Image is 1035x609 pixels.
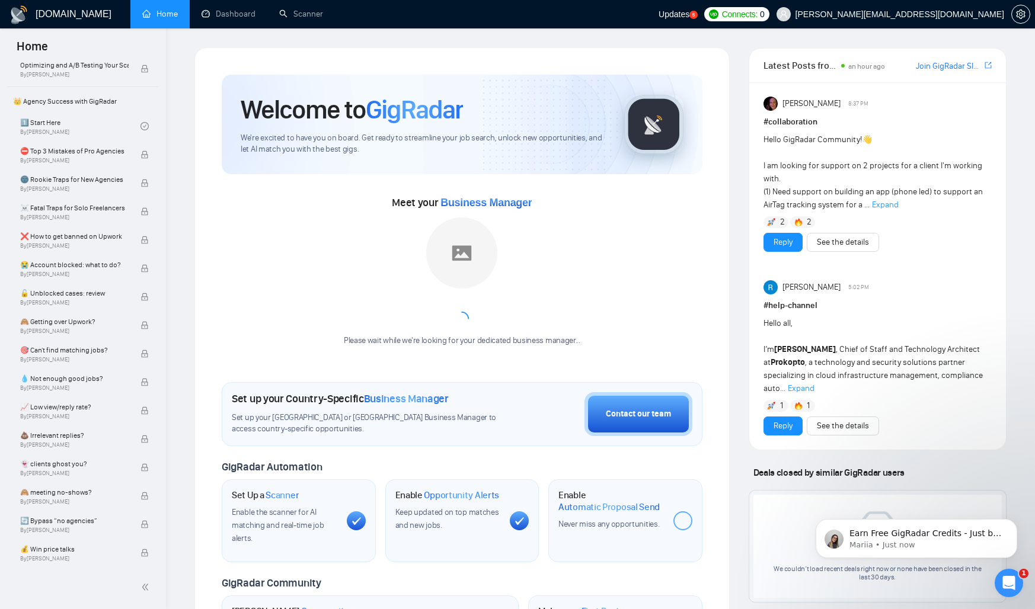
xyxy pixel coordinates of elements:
span: lock [140,179,149,187]
strong: [PERSON_NAME] [774,344,836,354]
span: lock [140,293,149,301]
span: setting [1012,9,1030,19]
span: 🌚 Rookie Traps for New Agencies [20,174,129,185]
span: We're excited to have you on board. Get ready to streamline your job search, unlock new opportuni... [241,133,605,155]
h1: Welcome to [241,94,463,126]
span: By [PERSON_NAME] [20,71,129,78]
span: lock [140,406,149,415]
span: By [PERSON_NAME] [20,185,129,193]
a: homeHome [142,9,178,19]
button: See the details [807,233,879,252]
span: 💧 Not enough good jobs? [20,373,129,384]
span: Scanner [266,489,299,501]
span: Latest Posts from the GigRadar Community [764,58,838,73]
img: 🚀 [767,218,775,226]
img: logo [9,5,28,24]
span: [PERSON_NAME] [782,281,841,294]
span: [PERSON_NAME] [782,97,841,110]
span: 👑 Agency Success with GigRadar [8,89,157,113]
span: lock [140,463,149,472]
h1: Set up your Country-Specific [232,392,449,405]
span: lock [140,378,149,386]
iframe: Intercom live chat [995,569,1023,597]
span: 😭 Account blocked: what to do? [20,259,129,271]
span: Business Manager [440,197,532,209]
span: 0 [760,8,765,21]
span: 📈 Low view/reply rate? [20,401,129,413]
span: By [PERSON_NAME] [20,441,129,448]
button: Reply [764,233,803,252]
a: See the details [817,419,869,432]
span: Hello GigRadar Community! I am looking for support on 2 projects for a client I'm working with. (... [764,134,983,210]
span: 🔄 Bypass “no agencies” [20,515,129,527]
span: By [PERSON_NAME] [20,555,129,562]
a: See the details [817,236,869,249]
h1: Set Up a [232,489,299,501]
span: Connects: [722,8,758,21]
span: By [PERSON_NAME] [20,328,129,335]
span: ❌ How to get banned on Upwork [20,230,129,242]
span: Expand [872,200,899,210]
a: export [985,60,992,71]
span: Enable the scanner for AI matching and real-time job alerts. [232,507,324,543]
a: setting [1011,9,1030,19]
span: Home [7,38,57,63]
span: GigRadar [366,94,463,126]
span: 2 [807,216,812,228]
span: 💩 Irrelevant replies? [20,429,129,441]
h1: # help-channel [764,299,992,312]
span: By [PERSON_NAME] [20,242,129,249]
span: 5:02 PM [848,282,869,293]
img: gigradar-logo.png [624,95,683,154]
div: Please wait while we're looking for your dedicated business manager... [337,335,587,347]
button: Reply [764,416,803,435]
span: 8:37 PM [848,98,868,109]
a: dashboardDashboard [202,9,255,19]
span: 🔓 Unblocked cases: review [20,287,129,299]
img: 🔥 [794,402,803,410]
span: ⛔ Top 3 Mistakes of Pro Agencies [20,145,129,157]
span: 👻 clients ghost you? [20,458,129,470]
span: lock [140,520,149,528]
span: By [PERSON_NAME] [20,413,129,420]
img: 🔥 [794,218,803,226]
span: loading [452,310,471,329]
span: lock [140,350,149,358]
img: placeholder.png [426,217,497,289]
span: Never miss any opportunities. [558,519,659,529]
img: 🚀 [767,402,775,410]
span: By [PERSON_NAME] [20,271,129,278]
text: 5 [692,12,695,18]
img: Rohith Sanam [764,280,778,294]
h1: # collaboration [764,116,992,129]
span: Business Manager [364,392,449,405]
h1: Enable [395,489,500,501]
span: lock [140,264,149,273]
img: Julie McCarter [764,97,778,111]
img: upwork-logo.png [709,9,718,19]
span: 1 [780,400,783,412]
button: Contact our team [584,392,692,436]
span: By [PERSON_NAME] [20,498,129,505]
span: By [PERSON_NAME] [20,527,129,534]
span: Keep updated on top matches and new jobs. [395,507,499,530]
span: Deals closed by similar GigRadar users [749,462,909,483]
iframe: Intercom notifications message [798,494,1035,577]
strong: Prokopto [771,357,805,367]
span: By [PERSON_NAME] [20,470,129,477]
button: See the details [807,416,879,435]
span: 🎯 Can't find matching jobs? [20,344,129,356]
span: Optimizing and A/B Testing Your Scanner for Better Results [20,59,129,71]
span: Automatic Proposal Send [558,501,660,513]
span: lock [140,321,149,329]
span: By [PERSON_NAME] [20,157,129,164]
span: Expand [788,383,814,393]
span: By [PERSON_NAME] [20,356,129,363]
h1: Enable [558,489,664,512]
span: check-circle [140,122,149,130]
span: GigRadar Automation [222,460,322,473]
span: 🙈 Getting over Upwork? [20,316,129,328]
